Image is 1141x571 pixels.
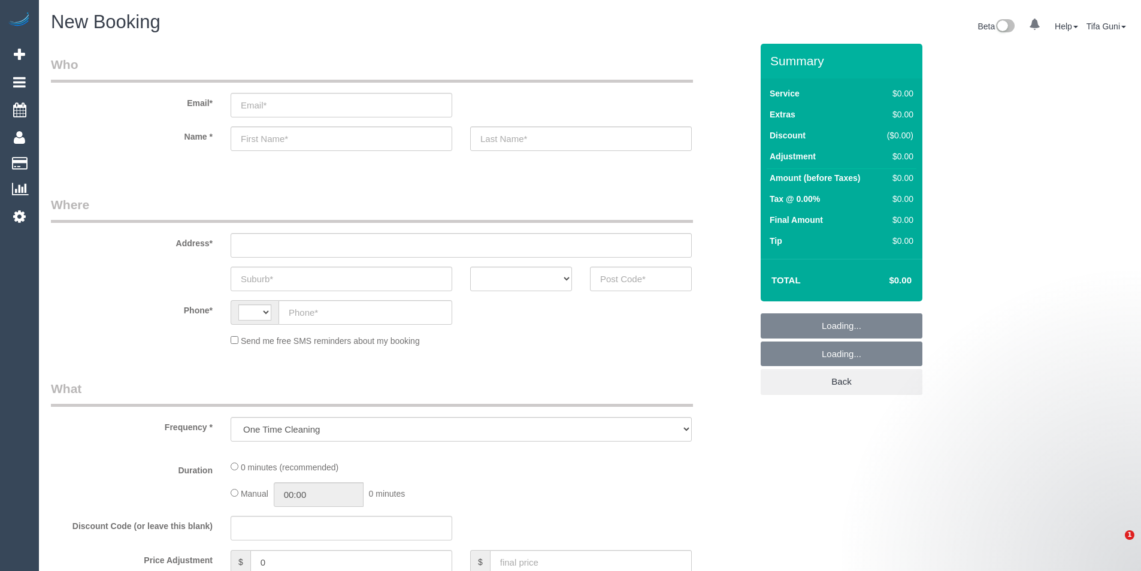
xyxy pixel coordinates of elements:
label: Service [770,87,800,99]
label: Frequency * [42,417,222,433]
label: Final Amount [770,214,823,226]
a: Tifa Guni [1086,22,1126,31]
label: Price Adjustment [42,550,222,566]
img: Automaid Logo [7,12,31,29]
legend: What [51,380,693,407]
input: Last Name* [470,126,692,151]
input: Email* [231,93,452,117]
strong: Total [771,275,801,285]
input: Post Code* [590,267,692,291]
label: Address* [42,233,222,249]
div: $0.00 [882,150,913,162]
label: Tax @ 0.00% [770,193,820,205]
div: $0.00 [882,87,913,99]
span: 0 minutes [369,489,405,499]
label: Adjustment [770,150,816,162]
input: Phone* [279,300,452,325]
label: Tip [770,235,782,247]
div: $0.00 [882,235,913,247]
span: Manual [241,489,268,499]
input: First Name* [231,126,452,151]
a: Help [1055,22,1078,31]
div: $0.00 [882,108,913,120]
label: Name * [42,126,222,143]
span: 0 minutes (recommended) [241,463,338,472]
label: Discount [770,129,806,141]
input: Suburb* [231,267,452,291]
h3: Summary [770,54,916,68]
label: Discount Code (or leave this blank) [42,516,222,532]
div: $0.00 [882,193,913,205]
a: Back [761,369,922,394]
span: Send me free SMS reminders about my booking [241,336,420,346]
img: New interface [995,19,1015,35]
a: Beta [977,22,1015,31]
label: Email* [42,93,222,109]
legend: Who [51,56,693,83]
iframe: Intercom live chat [1100,530,1129,559]
legend: Where [51,196,693,223]
label: Phone* [42,300,222,316]
span: New Booking [51,11,161,32]
span: 1 [1125,530,1134,540]
div: ($0.00) [882,129,913,141]
h4: $0.00 [854,276,912,286]
label: Duration [42,460,222,476]
div: $0.00 [882,214,913,226]
label: Amount (before Taxes) [770,172,860,184]
div: $0.00 [882,172,913,184]
label: Extras [770,108,795,120]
